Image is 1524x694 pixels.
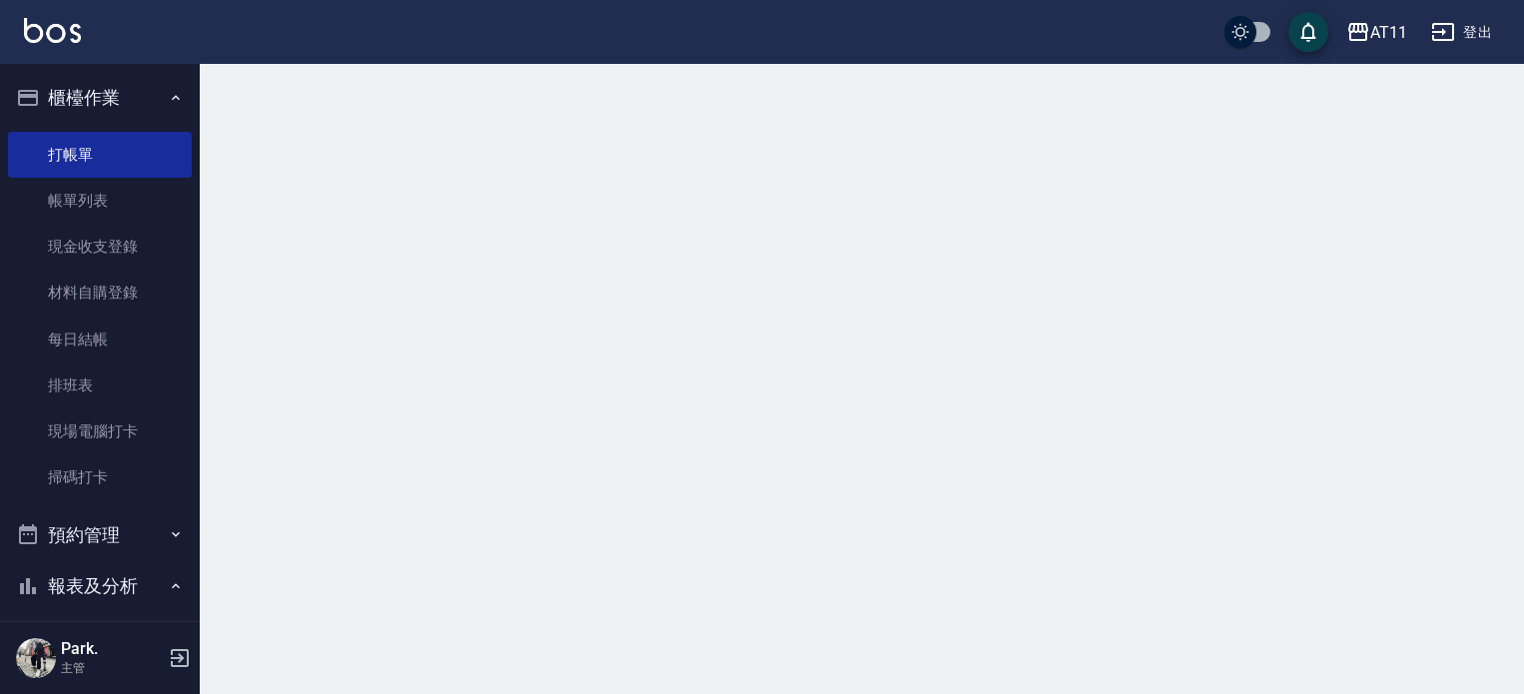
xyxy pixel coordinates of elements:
button: 櫃檯作業 [8,72,192,124]
button: save [1288,12,1328,52]
a: 材料自購登錄 [8,270,192,316]
button: AT11 [1338,12,1415,53]
a: 報表目錄 [8,620,192,666]
div: AT11 [1370,20,1407,45]
h5: Park. [61,639,163,659]
a: 掃碼打卡 [8,454,192,500]
p: 主管 [61,659,163,677]
button: 報表及分析 [8,560,192,612]
a: 排班表 [8,362,192,408]
a: 現金收支登錄 [8,224,192,270]
button: 預約管理 [8,509,192,561]
img: Person [16,638,56,678]
a: 帳單列表 [8,178,192,224]
a: 現場電腦打卡 [8,408,192,454]
a: 打帳單 [8,132,192,178]
a: 每日結帳 [8,317,192,362]
button: 登出 [1423,14,1500,51]
img: Logo [24,18,81,43]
